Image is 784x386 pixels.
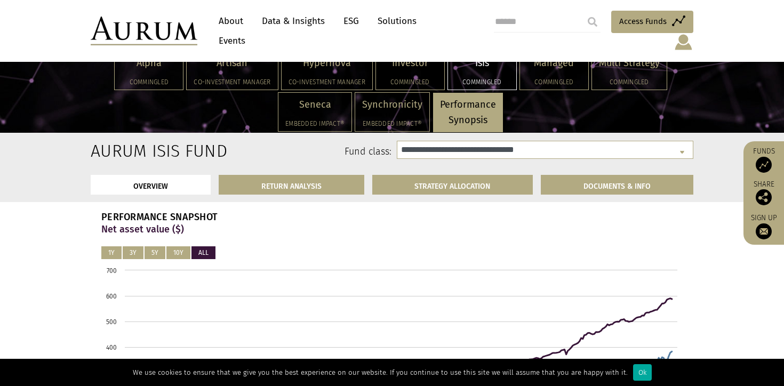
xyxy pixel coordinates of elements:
[633,364,652,381] div: Ok
[257,11,330,31] a: Data & Insights
[101,246,122,259] button: 1Y
[122,55,176,71] p: Alpha
[756,223,772,239] img: Sign up to our newsletter
[122,79,176,85] h5: Commingled
[194,55,270,71] p: Artisan
[338,11,364,31] a: ESG
[541,175,693,195] a: DOCUMENTS & INFO
[611,11,693,33] a: Access Funds
[145,246,165,259] button: 5Y
[749,213,779,239] a: Sign up
[756,189,772,205] img: Share this post
[756,157,772,173] img: Access Funds
[619,15,667,28] span: Access Funds
[91,17,197,45] img: Aurum
[107,267,117,275] text: 700
[440,97,496,128] p: Performance Synopsis
[101,223,184,235] strong: Net asset value ($)
[527,79,581,85] h5: Commingled
[285,120,345,127] h5: Embedded Impact®
[749,147,779,173] a: Funds
[362,120,422,127] h5: Embedded Impact®
[194,145,391,159] label: Fund class:
[91,141,178,161] h2: Aurum Isis Fund
[362,97,422,112] p: Synchronicity
[527,55,581,71] p: Managed
[289,79,365,85] h5: Co-investment Manager
[166,246,190,259] button: 10Y
[749,181,779,205] div: Share
[599,55,660,71] p: Multi Strategy
[285,97,345,112] p: Seneca
[289,55,365,71] p: Hypernova
[106,293,117,300] text: 600
[383,79,437,85] h5: Commingled
[372,11,422,31] a: Solutions
[213,11,249,31] a: About
[123,246,143,259] button: 3Y
[213,31,245,51] a: Events
[455,79,509,85] h5: Commingled
[674,33,693,51] img: account-icon.svg
[194,79,270,85] h5: Co-investment Manager
[101,211,218,223] strong: PERFORMANCE SNAPSHOT
[455,55,509,71] p: Isis
[106,344,117,351] text: 400
[372,175,533,195] a: STRATEGY ALLOCATION
[191,246,215,259] button: ALL
[106,318,117,326] text: 500
[219,175,364,195] a: RETURN ANALYSIS
[582,11,603,33] input: Submit
[383,55,437,71] p: Investor
[599,79,660,85] h5: Commingled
